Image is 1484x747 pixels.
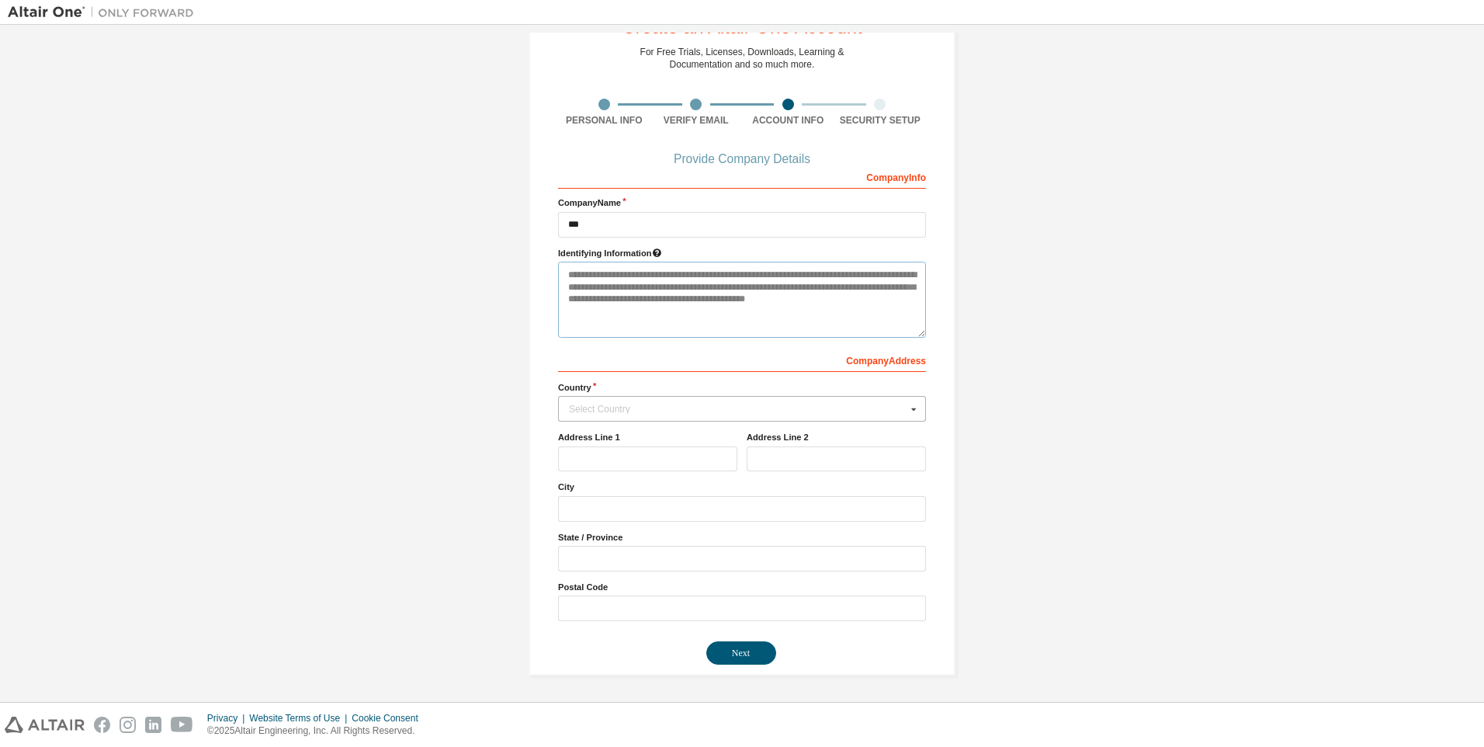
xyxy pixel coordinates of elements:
img: Altair One [8,5,202,20]
p: © 2025 Altair Engineering, Inc. All Rights Reserved. [207,724,428,738]
label: Address Line 1 [558,431,737,443]
label: Postal Code [558,581,926,593]
div: Cookie Consent [352,712,427,724]
div: Website Terms of Use [249,712,352,724]
img: altair_logo.svg [5,717,85,733]
label: Company Name [558,196,926,209]
label: City [558,481,926,493]
div: Account Info [742,114,834,127]
button: Next [706,641,776,665]
img: linkedin.svg [145,717,161,733]
img: instagram.svg [120,717,136,733]
div: Security Setup [834,114,927,127]
label: Country [558,381,926,394]
img: youtube.svg [171,717,193,733]
label: State / Province [558,531,926,544]
div: For Free Trials, Licenses, Downloads, Learning & Documentation and so much more. [640,46,844,71]
div: Personal Info [558,114,650,127]
div: Create an Altair One Account [622,18,862,36]
img: facebook.svg [94,717,110,733]
div: Company Info [558,164,926,189]
div: Privacy [207,712,249,724]
label: Please provide any information that will help our support team identify your company. Email and n... [558,247,926,259]
div: Select Country [569,405,907,414]
label: Address Line 2 [747,431,926,443]
div: Provide Company Details [558,155,926,164]
div: Company Address [558,347,926,372]
div: Verify Email [650,114,743,127]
